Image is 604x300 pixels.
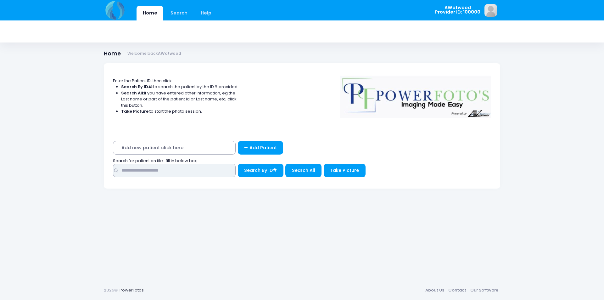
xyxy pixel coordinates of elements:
[113,158,198,164] span: Search for patient on file : fill in below box;
[292,167,315,173] span: Search All
[468,285,500,296] a: Our Software
[446,285,468,296] a: Contact
[238,164,283,177] button: Search By ID#
[113,141,236,155] span: Add new patient click here
[423,285,446,296] a: About Us
[104,287,118,293] span: 2025©
[244,167,277,173] span: Search By ID#
[158,51,181,56] strong: AWatwood
[121,108,239,115] li: to start the photo session.
[121,84,153,90] strong: Search By ID#:
[285,164,322,177] button: Search All
[121,84,239,90] li: to search the patient by the ID# provided.
[120,287,144,293] a: PowerFotos
[164,6,193,20] a: Search
[121,90,144,96] strong: Search All:
[324,164,366,177] button: Take Picture
[435,5,480,14] span: AWatwood Provider ID: 100000
[127,51,181,56] small: Welcome back
[337,71,494,118] img: Logo
[330,167,359,173] span: Take Picture
[121,108,149,114] strong: Take Picture:
[104,50,181,57] h1: Home
[238,141,283,155] a: Add Patient
[137,6,163,20] a: Home
[195,6,218,20] a: Help
[113,78,172,84] span: Enter the Patient ID, then click
[484,4,497,17] img: image
[121,90,239,109] li: If you have entered other information, eg the Last name or part of the patient id or Last name, e...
